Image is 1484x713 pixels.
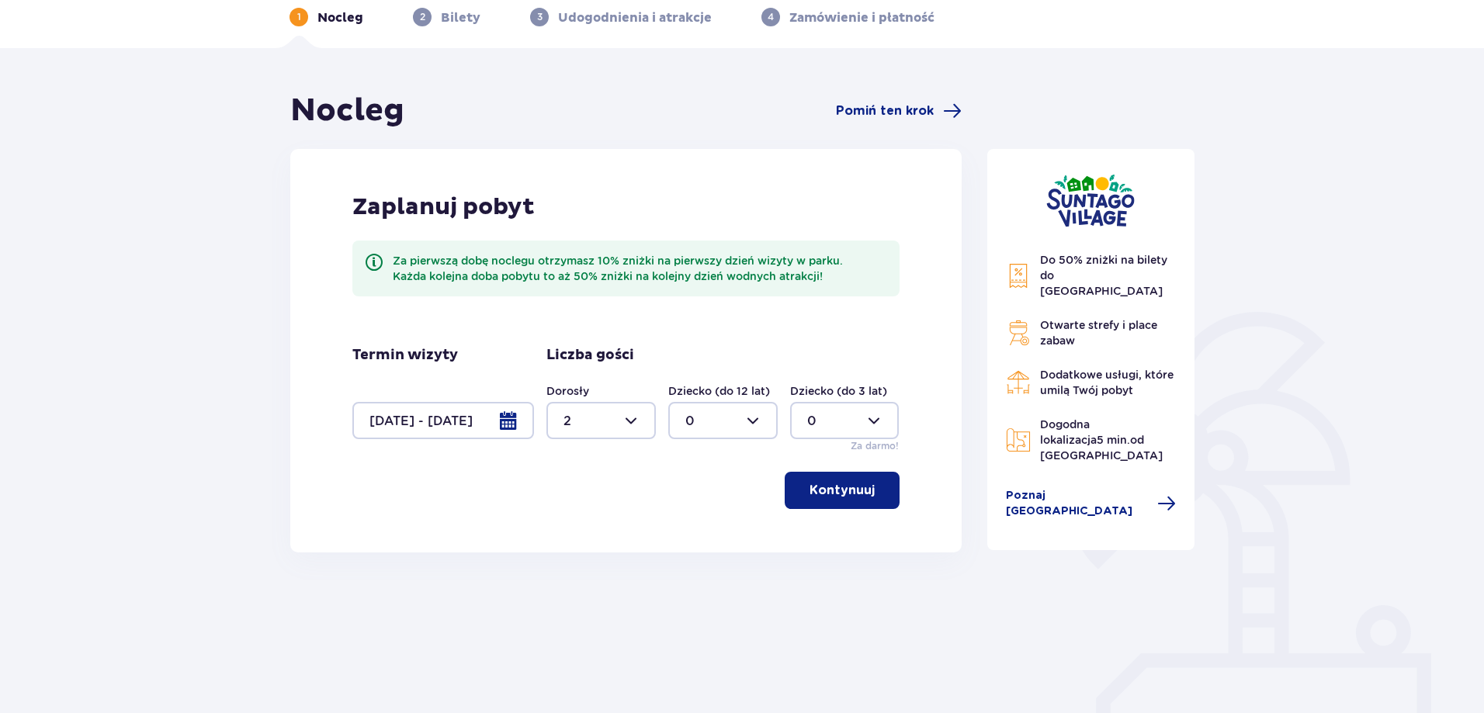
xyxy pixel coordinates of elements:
[393,253,887,284] div: Za pierwszą dobę noclegu otrzymasz 10% zniżki na pierwszy dzień wizyty w parku. Każda kolejna dob...
[1006,370,1031,395] img: Restaurant Icon
[790,383,887,399] label: Dziecko (do 3 lat)
[1040,319,1157,347] span: Otwarte strefy i place zabaw
[352,346,458,365] p: Termin wizyty
[768,10,774,24] p: 4
[1006,488,1177,519] a: Poznaj [GEOGRAPHIC_DATA]
[836,102,934,119] span: Pomiń ten krok
[1046,174,1135,227] img: Suntago Village
[810,482,875,499] p: Kontynuuj
[785,472,900,509] button: Kontynuuj
[352,192,535,222] p: Zaplanuj pobyt
[1040,254,1167,297] span: Do 50% zniżki na bilety do [GEOGRAPHIC_DATA]
[1006,320,1031,345] img: Grill Icon
[1097,434,1130,446] span: 5 min.
[851,439,899,453] p: Za darmo!
[1040,369,1174,396] span: Dodatkowe usługi, które umilą Twój pobyt
[546,346,634,365] p: Liczba gości
[290,92,404,130] h1: Nocleg
[537,10,543,24] p: 3
[420,10,425,24] p: 2
[1006,427,1031,452] img: Map Icon
[297,10,301,24] p: 1
[558,9,712,26] p: Udogodnienia i atrakcje
[1040,418,1163,462] span: Dogodna lokalizacja od [GEOGRAPHIC_DATA]
[317,9,363,26] p: Nocleg
[441,9,480,26] p: Bilety
[1006,488,1149,519] span: Poznaj [GEOGRAPHIC_DATA]
[836,102,962,120] a: Pomiń ten krok
[789,9,934,26] p: Zamówienie i płatność
[668,383,770,399] label: Dziecko (do 12 lat)
[1006,263,1031,289] img: Discount Icon
[546,383,589,399] label: Dorosły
